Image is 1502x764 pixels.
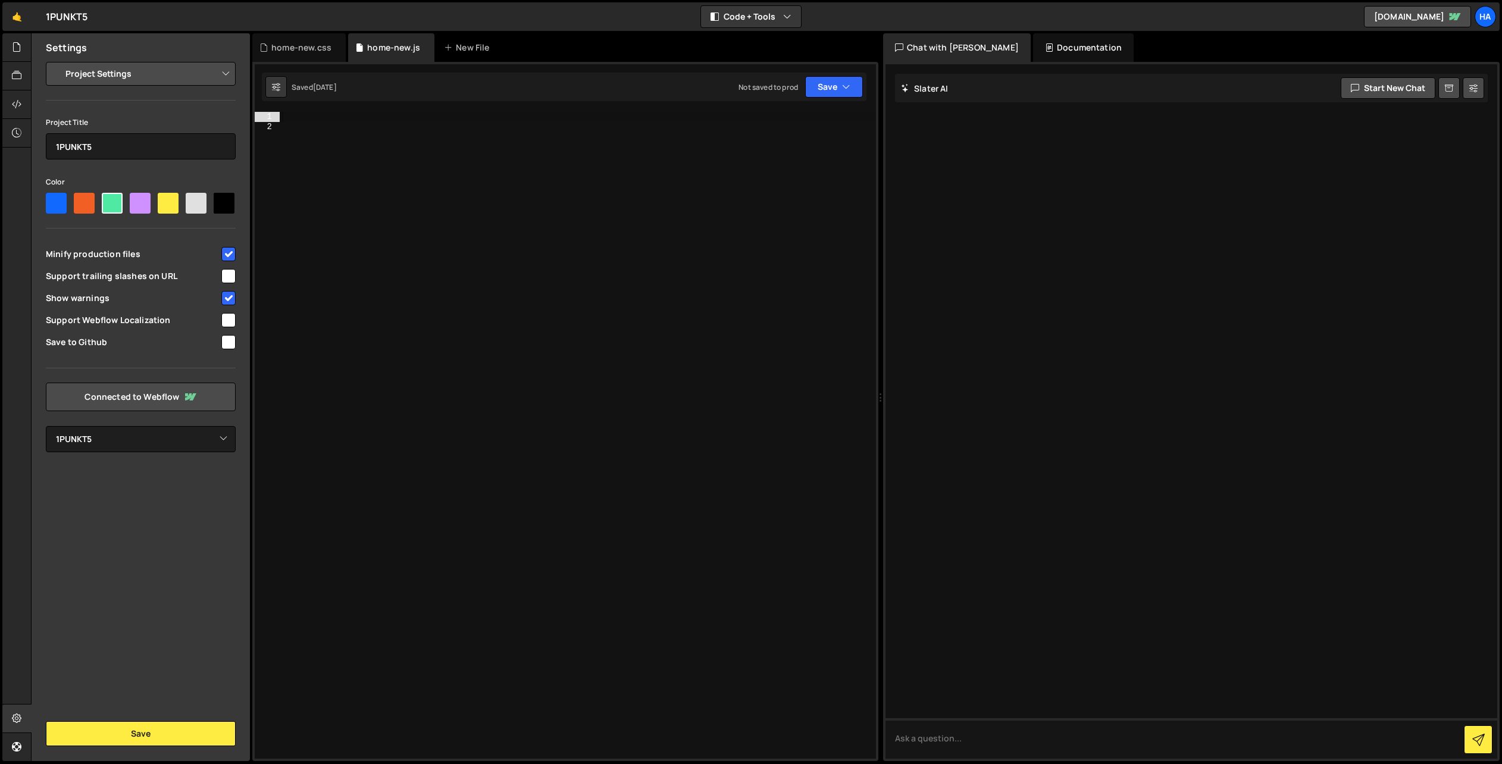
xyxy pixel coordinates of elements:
div: Documentation [1033,33,1134,62]
a: ha [1475,6,1496,27]
a: 🤙 [2,2,32,31]
input: Project name [46,133,236,159]
button: Code + Tools [701,6,801,27]
div: [DATE] [313,82,337,92]
button: Start new chat [1341,77,1435,99]
span: Show warnings [46,292,220,304]
a: Connected to Webflow [46,383,236,411]
div: home-new.css [271,42,331,54]
span: Minify production files [46,248,220,260]
div: Saved [292,82,337,92]
a: [DOMAIN_NAME] [1364,6,1471,27]
button: Save [46,721,236,746]
span: Save to Github [46,336,220,348]
div: New File [444,42,494,54]
button: Save [805,76,863,98]
div: 1PUNKT5 [46,10,87,24]
div: Not saved to prod [739,82,798,92]
div: Chat with [PERSON_NAME] [883,33,1031,62]
div: 1 [255,112,280,122]
div: home-new.js [367,42,420,54]
h2: Slater AI [901,83,949,94]
label: Color [46,176,65,188]
span: Support Webflow Localization [46,314,220,326]
div: 2 [255,122,280,132]
span: Support trailing slashes on URL [46,270,220,282]
label: Project Title [46,117,88,129]
h2: Settings [46,41,87,54]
